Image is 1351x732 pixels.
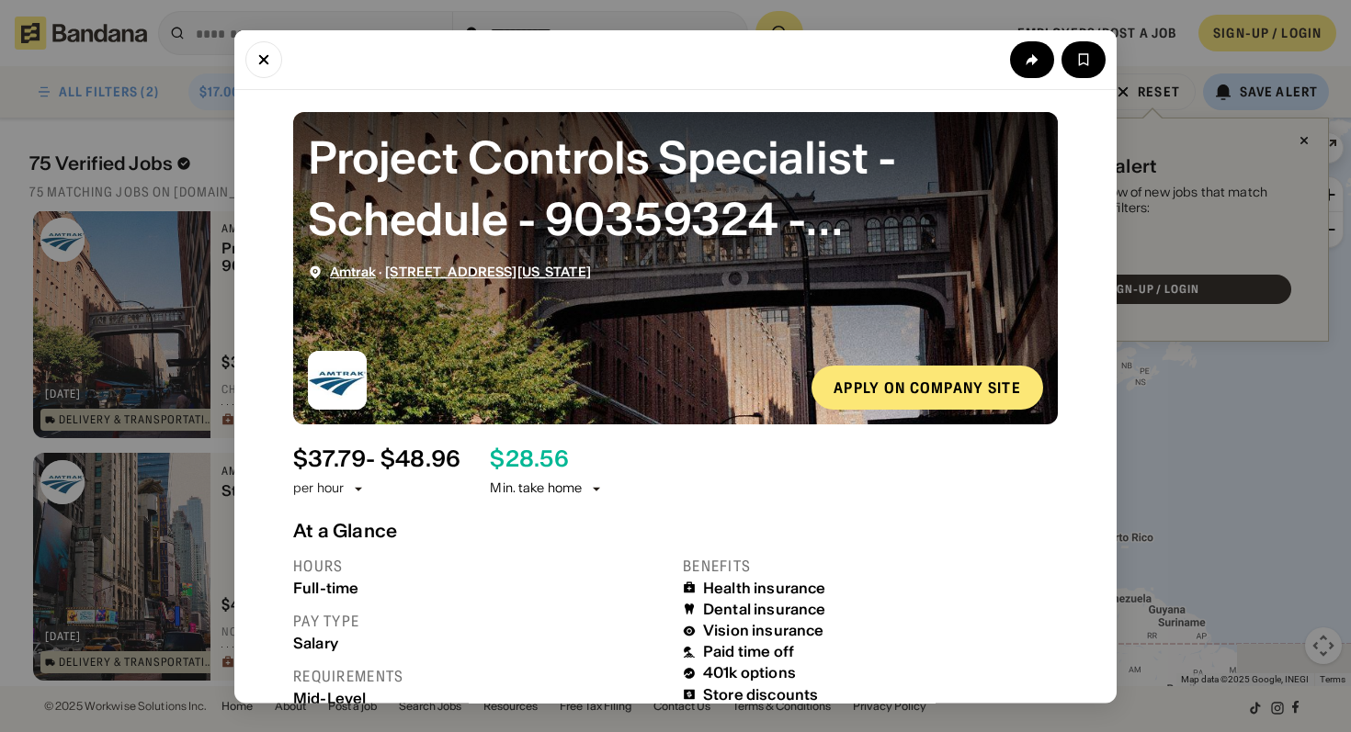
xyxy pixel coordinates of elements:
[385,263,591,279] span: [STREET_ADDRESS][US_STATE]
[330,264,591,279] div: ·
[293,479,344,498] div: per hour
[308,126,1043,249] div: Project Controls Specialist -Schedule - 90359324 - New York
[293,689,668,706] div: Mid-Level
[308,350,367,409] img: Amtrak logo
[293,519,1058,541] div: At a Glance
[703,600,826,617] div: Dental insurance
[293,579,668,596] div: Full-time
[683,556,1058,575] div: Benefits
[703,643,794,660] div: Paid time off
[293,556,668,575] div: Hours
[330,263,376,279] span: Amtrak
[703,685,818,703] div: Store discounts
[293,445,460,472] div: $ 37.79 - $48.96
[703,664,796,681] div: 401k options
[490,445,568,472] div: $ 28.56
[293,611,668,630] div: Pay type
[293,666,668,685] div: Requirements
[703,579,826,596] div: Health insurance
[245,40,282,77] button: Close
[293,634,668,651] div: Salary
[490,479,604,498] div: Min. take home
[834,379,1021,394] div: Apply on company site
[703,622,824,639] div: Vision insurance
